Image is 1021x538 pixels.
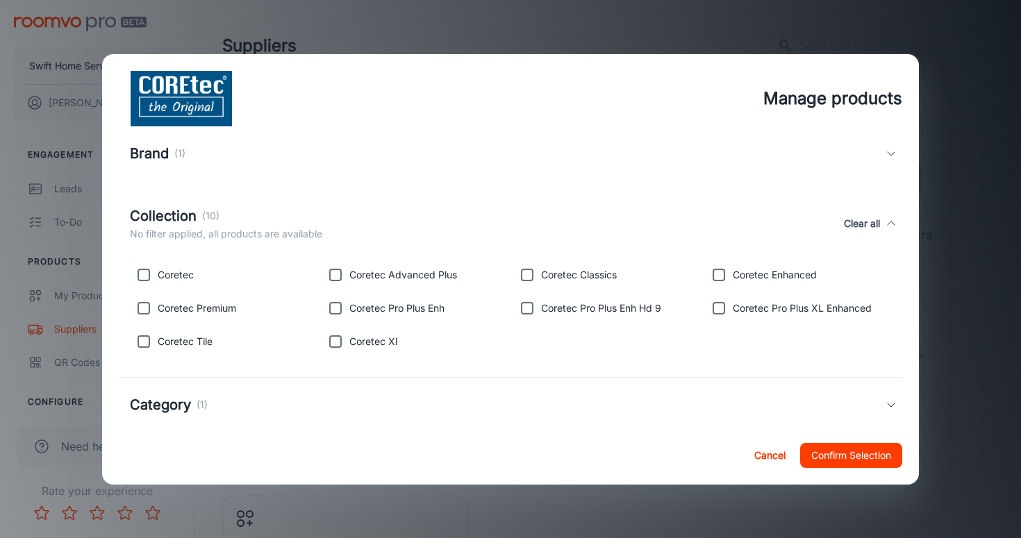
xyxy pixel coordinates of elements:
p: (1) [174,146,185,161]
button: Confirm Selection [800,443,902,468]
div: Brand(1) [119,126,902,180]
p: Coretec Premium [158,301,236,316]
h5: Brand [130,143,169,164]
p: Coretec [158,267,194,283]
button: Cancel [747,443,792,468]
p: Coretec Pro Plus XL Enhanced [733,301,872,316]
p: Coretec Enhanced [733,267,817,283]
h5: Collection [130,205,197,226]
p: Coretec Xl [349,334,397,349]
img: vendor_logo_square_en-us.png [119,71,244,126]
h5: Category [130,394,191,415]
p: Coretec Tile [158,334,213,349]
h4: Manage products [763,86,902,111]
p: Coretec Pro Plus Enh [349,301,445,316]
button: Clear all [838,205,886,242]
p: No filter applied, all products are available [130,226,322,242]
p: Coretec Pro Plus Enh Hd 9 [541,301,661,316]
div: Category(1) [119,378,902,432]
p: Coretec Advanced Plus [349,267,457,283]
div: Collection(10)No filter applied, all products are availableClear all [119,192,902,255]
p: (1) [197,397,208,412]
p: (10) [202,208,219,224]
p: Coretec Classics [541,267,617,283]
